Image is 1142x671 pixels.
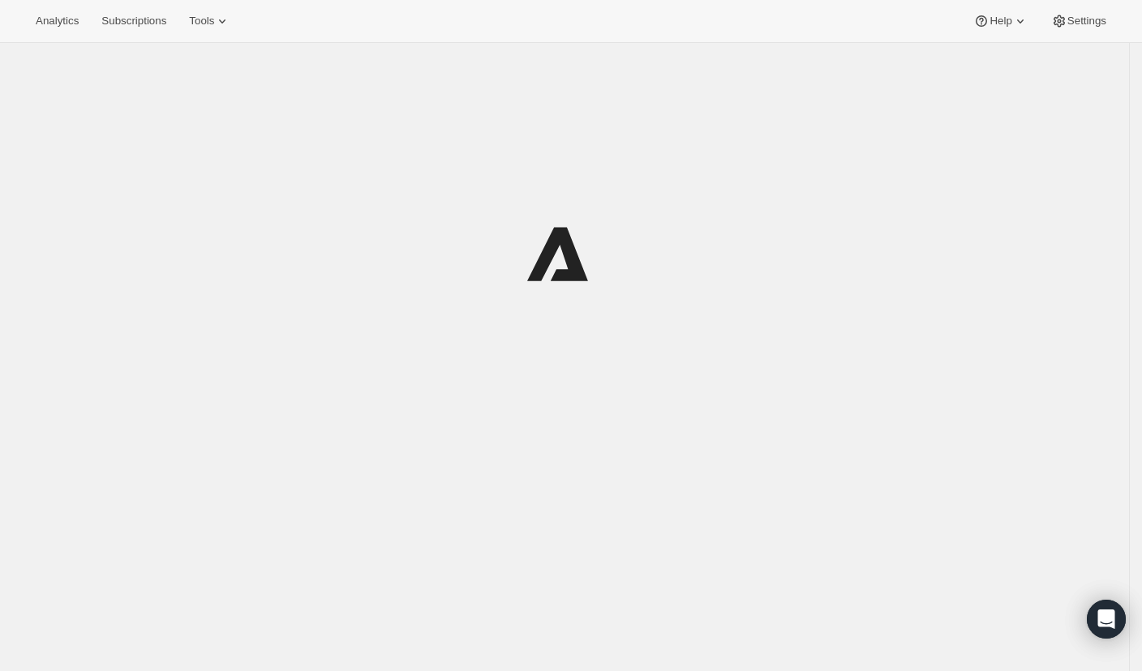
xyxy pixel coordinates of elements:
[92,10,176,32] button: Subscriptions
[26,10,88,32] button: Analytics
[1041,10,1116,32] button: Settings
[990,15,1011,28] span: Help
[189,15,214,28] span: Tools
[179,10,240,32] button: Tools
[1087,600,1126,639] div: Open Intercom Messenger
[101,15,166,28] span: Subscriptions
[964,10,1037,32] button: Help
[1067,15,1106,28] span: Settings
[36,15,79,28] span: Analytics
